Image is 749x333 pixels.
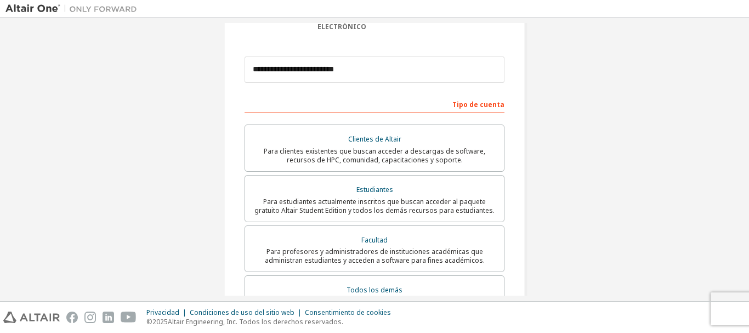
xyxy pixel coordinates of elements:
[265,247,485,265] font: Para profesores y administradores de instituciones académicas que administran estudiantes y acced...
[347,285,402,295] font: Todos los demás
[84,312,96,323] img: instagram.svg
[356,185,393,194] font: Estudiantes
[348,134,401,144] font: Clientes de Altair
[168,317,343,326] font: Altair Engineering, Inc. Todos los derechos reservados.
[121,312,137,323] img: youtube.svg
[5,3,143,14] img: Altair Uno
[152,317,168,326] font: 2025
[254,197,495,215] font: Para estudiantes actualmente inscritos que buscan acceder al paquete gratuito Altair Student Edit...
[146,308,179,317] font: Privacidad
[66,312,78,323] img: facebook.svg
[3,312,60,323] img: altair_logo.svg
[305,308,391,317] font: Consentimiento de cookies
[361,235,388,245] font: Facultad
[146,317,152,326] font: ©
[103,312,114,323] img: linkedin.svg
[452,100,504,109] font: Tipo de cuenta
[190,308,294,317] font: Condiciones de uso del sitio web
[264,146,485,165] font: Para clientes existentes que buscan acceder a descargas de software, recursos de HPC, comunidad, ...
